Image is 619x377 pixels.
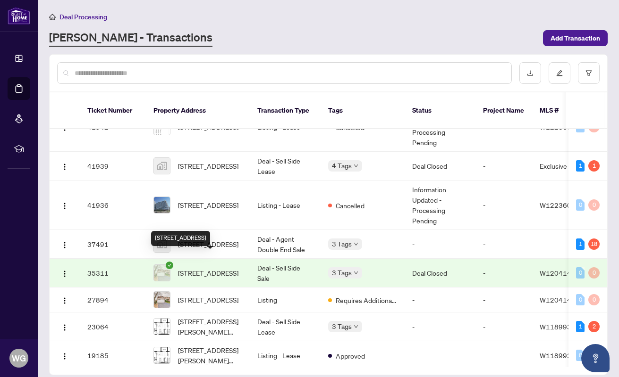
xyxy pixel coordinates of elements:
[576,160,585,172] div: 1
[405,259,475,287] td: Deal Closed
[332,160,352,171] span: 4 Tags
[405,180,475,230] td: Information Updated - Processing Pending
[57,292,72,307] button: Logo
[250,259,321,287] td: Deal - Sell Side Sale
[250,230,321,259] td: Deal - Agent Double End Sale
[540,351,580,360] span: W11899367
[250,312,321,341] td: Deal - Sell Side Lease
[178,295,238,305] span: [STREET_ADDRESS]
[475,287,532,312] td: -
[405,152,475,180] td: Deal Closed
[57,348,72,363] button: Logo
[475,152,532,180] td: -
[80,180,146,230] td: 41936
[61,352,68,360] img: Logo
[549,62,570,84] button: edit
[166,262,173,269] span: check-circle
[576,350,585,361] div: 0
[80,152,146,180] td: 41939
[250,92,321,129] th: Transaction Type
[332,238,352,249] span: 3 Tags
[80,287,146,312] td: 27894
[57,197,72,213] button: Logo
[146,92,250,129] th: Property Address
[475,312,532,341] td: -
[578,62,600,84] button: filter
[80,230,146,259] td: 37491
[540,201,580,209] span: W12236032
[540,322,580,331] span: W11899367
[540,162,567,170] span: Exclusive
[250,341,321,370] td: Listing - Lease
[80,341,146,370] td: 19185
[405,230,475,259] td: -
[250,152,321,180] td: Deal - Sell Side Lease
[588,238,600,250] div: 18
[154,292,170,308] img: thumbnail-img
[543,30,608,46] button: Add Transaction
[154,265,170,281] img: thumbnail-img
[354,242,358,246] span: down
[61,324,68,331] img: Logo
[336,295,397,305] span: Requires Additional Docs
[80,92,146,129] th: Ticket Number
[178,200,238,210] span: [STREET_ADDRESS]
[57,319,72,334] button: Logo
[178,161,238,171] span: [STREET_ADDRESS]
[405,312,475,341] td: -
[178,345,242,366] span: [STREET_ADDRESS][PERSON_NAME][PERSON_NAME][PERSON_NAME]
[540,295,580,304] span: W12041494
[475,180,532,230] td: -
[588,160,600,172] div: 1
[576,238,585,250] div: 1
[57,265,72,280] button: Logo
[475,92,532,129] th: Project Name
[475,230,532,259] td: -
[80,312,146,341] td: 23064
[332,321,352,332] span: 3 Tags
[61,241,68,249] img: Logo
[336,351,365,361] span: Approved
[588,199,600,211] div: 0
[588,267,600,279] div: 0
[12,352,26,365] span: WG
[154,197,170,213] img: thumbnail-img
[49,30,212,47] a: [PERSON_NAME] - Transactions
[532,92,589,129] th: MLS #
[551,31,600,46] span: Add Transaction
[556,70,563,76] span: edit
[61,163,68,171] img: Logo
[178,268,238,278] span: [STREET_ADDRESS]
[588,294,600,305] div: 0
[527,70,534,76] span: download
[576,321,585,332] div: 1
[354,324,358,329] span: down
[576,294,585,305] div: 0
[59,13,107,21] span: Deal Processing
[61,270,68,278] img: Logo
[354,270,358,275] span: down
[332,267,352,278] span: 3 Tags
[8,7,30,25] img: logo
[250,180,321,230] td: Listing - Lease
[250,287,321,312] td: Listing
[154,347,170,363] img: thumbnail-img
[405,92,475,129] th: Status
[581,344,610,372] button: Open asap
[354,164,358,168] span: down
[178,316,242,337] span: [STREET_ADDRESS][PERSON_NAME][PERSON_NAME]
[588,321,600,332] div: 2
[405,287,475,312] td: -
[475,259,532,287] td: -
[80,259,146,287] td: 35311
[154,158,170,174] img: thumbnail-img
[576,199,585,211] div: 0
[519,62,541,84] button: download
[405,341,475,370] td: -
[57,237,72,252] button: Logo
[585,70,592,76] span: filter
[475,341,532,370] td: -
[154,319,170,335] img: thumbnail-img
[61,297,68,304] img: Logo
[57,158,72,173] button: Logo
